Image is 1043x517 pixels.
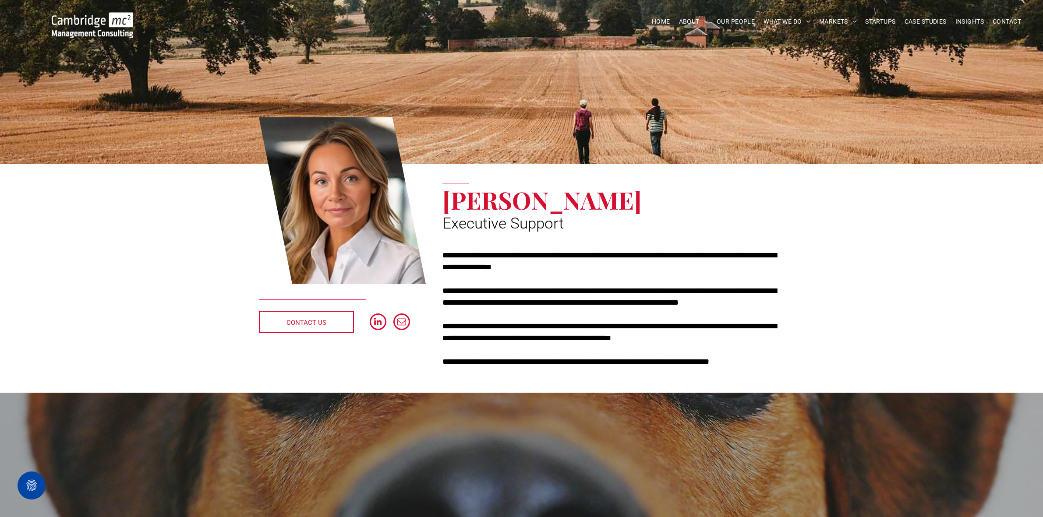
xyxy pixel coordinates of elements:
[52,12,133,38] img: Go to Homepage
[647,15,675,28] a: HOME
[52,14,133,23] a: Your Business Transformed | Cambridge Management Consulting
[370,313,386,332] a: linkedin
[712,15,759,28] a: OUR PEOPLE
[259,116,426,286] a: Kate Hancock | Executive Support | Cambridge Management Consulting
[861,15,900,28] a: STARTUPS
[442,215,564,232] span: Executive Support
[393,313,410,332] a: email
[815,15,861,28] a: MARKETS
[988,15,1025,28] a: CONTACT
[759,15,815,28] a: WHAT WE DO
[951,15,988,28] a: INSIGHTS
[259,311,354,333] a: CONTACT US
[442,183,642,216] span: [PERSON_NAME]
[286,312,326,334] span: CONTACT US
[900,15,951,28] a: CASE STUDIES
[675,15,713,28] a: ABOUT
